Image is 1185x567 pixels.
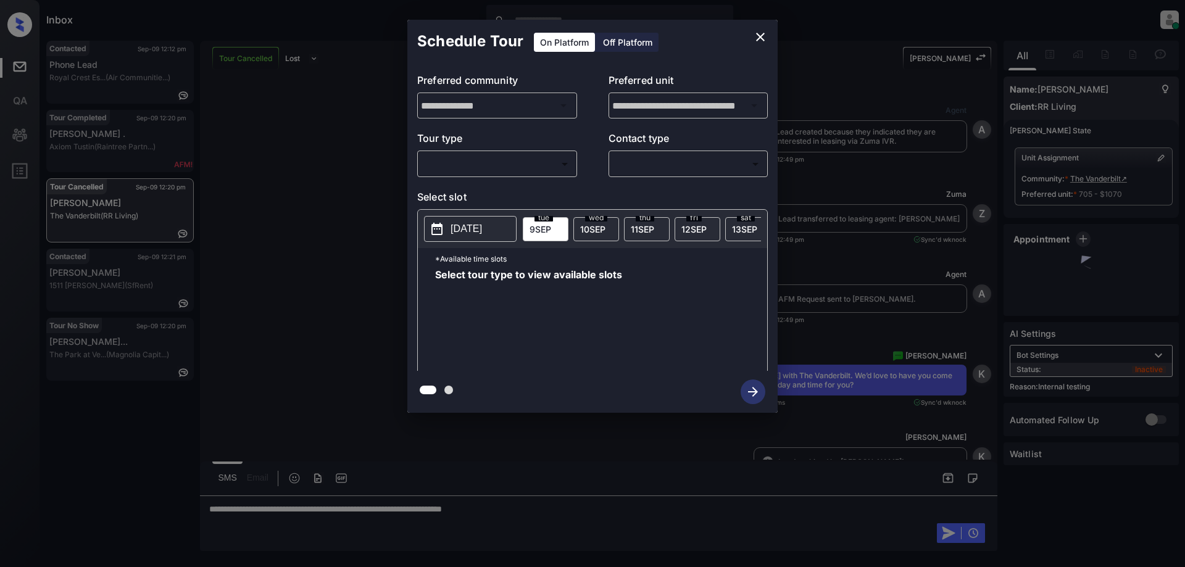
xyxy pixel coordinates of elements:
[417,73,577,93] p: Preferred community
[417,189,768,209] p: Select slot
[681,224,707,234] span: 12 SEP
[636,214,654,221] span: thu
[424,216,517,242] button: [DATE]
[732,224,757,234] span: 13 SEP
[435,270,622,368] span: Select tour type to view available slots
[407,20,533,63] h2: Schedule Tour
[585,214,607,221] span: wed
[435,248,767,270] p: *Available time slots
[523,217,568,241] div: date-select
[530,224,551,234] span: 9 SEP
[609,131,768,151] p: Contact type
[597,33,659,52] div: Off Platform
[580,224,605,234] span: 10 SEP
[451,221,482,236] p: [DATE]
[686,214,702,221] span: fri
[534,33,595,52] div: On Platform
[748,25,773,49] button: close
[737,214,755,221] span: sat
[534,214,553,221] span: tue
[573,217,619,241] div: date-select
[631,224,654,234] span: 11 SEP
[725,217,771,241] div: date-select
[624,217,670,241] div: date-select
[675,217,720,241] div: date-select
[609,73,768,93] p: Preferred unit
[417,131,577,151] p: Tour type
